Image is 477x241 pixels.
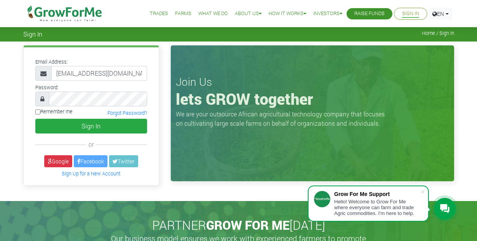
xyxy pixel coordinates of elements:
[26,218,451,232] h2: PARTNER [DATE]
[269,10,306,18] a: How it Works
[198,10,228,18] a: What We Do
[35,58,68,66] label: Email Address:
[429,8,452,20] a: EN
[44,155,72,167] a: Google
[235,10,262,18] a: About Us
[334,191,420,197] div: Grow For Me Support
[176,75,449,88] h3: Join Us
[313,10,342,18] a: Investors
[35,109,40,114] input: Remember me
[206,217,290,233] span: GROW FOR ME
[402,10,419,18] a: Sign In
[176,109,389,128] p: We are your outsource African agricultural technology company that focuses on cultivating large s...
[62,170,120,177] a: Sign Up for a New Account
[35,119,147,134] button: Sign In
[354,10,385,18] a: Raise Funds
[35,108,73,115] label: Remember me
[175,10,191,18] a: Farms
[334,199,420,216] div: Hello! Welcome to Grow For Me where everyone can farm and trade Agric commodities. I'm here to help.
[35,84,59,91] label: Password:
[23,30,42,38] span: Sign In
[108,110,147,116] a: Forgot Password?
[176,90,449,108] h1: lets GROW together
[51,66,147,81] input: Email Address
[150,10,168,18] a: Trades
[35,140,147,149] div: or
[422,30,454,36] span: Home / Sign In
